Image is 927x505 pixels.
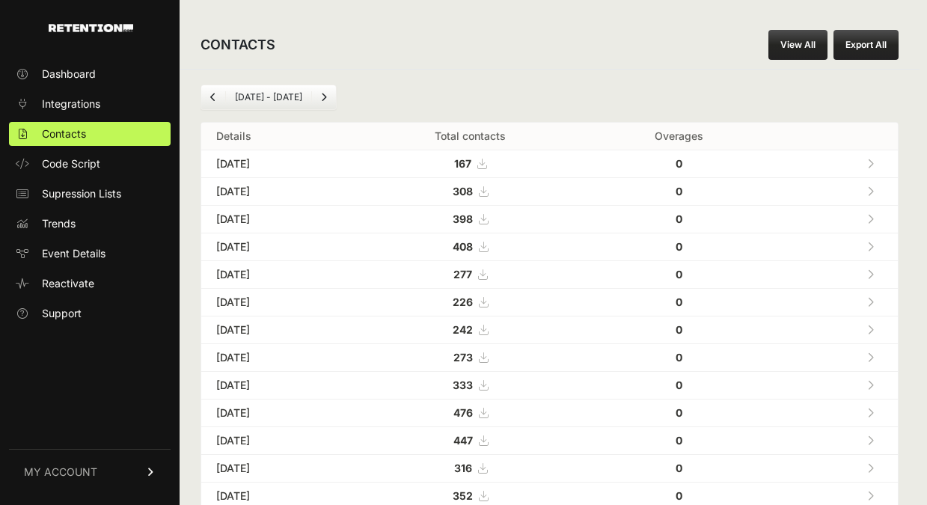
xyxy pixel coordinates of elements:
td: [DATE] [201,400,352,427]
strong: 0 [676,296,682,308]
a: Supression Lists [9,182,171,206]
span: Event Details [42,246,105,261]
a: 308 [453,185,488,198]
a: Support [9,302,171,325]
a: 277 [453,268,487,281]
a: 447 [453,434,488,447]
a: 273 [453,351,488,364]
strong: 0 [676,268,682,281]
td: [DATE] [201,372,352,400]
strong: 0 [676,489,682,502]
strong: 476 [453,406,473,419]
span: Integrations [42,97,100,111]
strong: 242 [453,323,473,336]
strong: 333 [453,379,473,391]
a: Reactivate [9,272,171,296]
td: [DATE] [201,344,352,372]
td: [DATE] [201,150,352,178]
td: [DATE] [201,289,352,316]
strong: 226 [453,296,473,308]
a: 167 [454,157,486,170]
strong: 0 [676,434,682,447]
strong: 0 [676,185,682,198]
strong: 277 [453,268,472,281]
strong: 352 [453,489,473,502]
strong: 398 [453,212,473,225]
td: [DATE] [201,316,352,344]
strong: 308 [453,185,473,198]
a: Previous [201,85,225,109]
strong: 316 [454,462,472,474]
a: MY ACCOUNT [9,449,171,495]
a: Code Script [9,152,171,176]
td: [DATE] [201,233,352,261]
li: [DATE] - [DATE] [225,91,311,103]
strong: 408 [453,240,473,253]
a: 352 [453,489,488,502]
strong: 0 [676,406,682,419]
th: Details [201,123,352,150]
th: Overages [588,123,771,150]
a: Event Details [9,242,171,266]
a: 333 [453,379,488,391]
span: Contacts [42,126,86,141]
strong: 0 [676,212,682,225]
a: 398 [453,212,488,225]
a: Next [312,85,336,109]
span: MY ACCOUNT [24,465,97,480]
span: Reactivate [42,276,94,291]
td: [DATE] [201,261,352,289]
h2: CONTACTS [201,34,275,55]
td: [DATE] [201,455,352,483]
a: 226 [453,296,488,308]
strong: 0 [676,323,682,336]
td: [DATE] [201,427,352,455]
td: [DATE] [201,206,352,233]
strong: 273 [453,351,473,364]
span: Trends [42,216,76,231]
strong: 0 [676,157,682,170]
td: [DATE] [201,178,352,206]
a: Dashboard [9,62,171,86]
strong: 0 [676,462,682,474]
strong: 0 [676,240,682,253]
strong: 0 [676,379,682,391]
a: View All [768,30,827,60]
a: Trends [9,212,171,236]
th: Total contacts [352,123,587,150]
a: Contacts [9,122,171,146]
strong: 447 [453,434,473,447]
a: Integrations [9,92,171,116]
a: 408 [453,240,488,253]
span: Code Script [42,156,100,171]
strong: 167 [454,157,471,170]
span: Dashboard [42,67,96,82]
a: 316 [454,462,487,474]
img: Retention.com [49,24,133,32]
span: Support [42,306,82,321]
a: 242 [453,323,488,336]
strong: 0 [676,351,682,364]
button: Export All [833,30,899,60]
a: 476 [453,406,488,419]
span: Supression Lists [42,186,121,201]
